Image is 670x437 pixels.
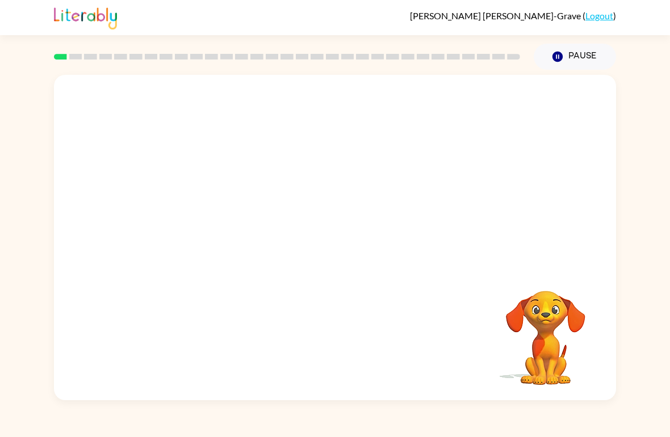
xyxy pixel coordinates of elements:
[410,10,583,21] span: [PERSON_NAME] [PERSON_NAME]-Grave
[585,10,613,21] a: Logout
[410,10,616,21] div: ( )
[54,5,117,29] img: Literably
[534,44,616,70] button: Pause
[489,273,602,387] video: Your browser must support playing .mp4 files to use Literably. Please try using another browser.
